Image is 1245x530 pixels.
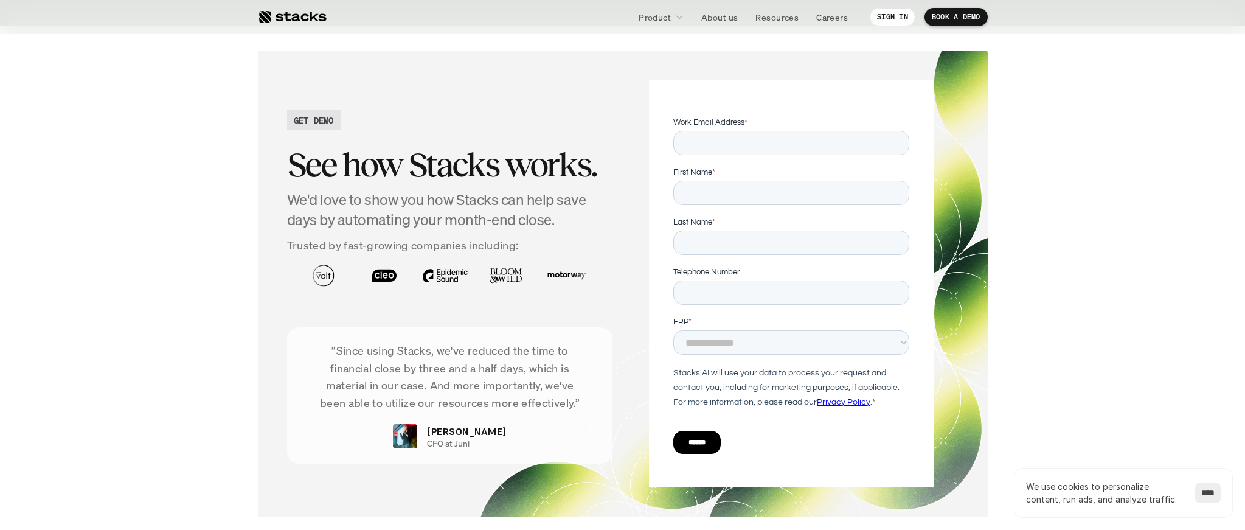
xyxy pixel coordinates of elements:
[294,114,334,127] h2: GET DEMO
[755,11,799,24] p: Resources
[924,8,988,26] a: BOOK A DEMO
[639,11,671,24] p: Product
[427,439,470,449] p: CFO at Juni
[694,6,745,28] a: About us
[748,6,806,28] a: Resources
[427,424,506,439] p: [PERSON_NAME]
[305,342,595,412] p: “Since using Stacks, we've reduced the time to financial close by three and a half days, which is...
[870,8,915,26] a: SIGN IN
[809,6,855,28] a: Careers
[287,146,613,184] h2: See how Stacks works.
[701,11,738,24] p: About us
[816,11,848,24] p: Careers
[1026,480,1183,506] p: We use cookies to personalize content, run ads, and analyze traffic.
[287,237,613,254] p: Trusted by fast-growing companies including:
[932,13,980,21] p: BOOK A DEMO
[287,190,613,231] h4: We'd love to show you how Stacks can help save days by automating your month-end close.
[877,13,908,21] p: SIGN IN
[673,116,909,464] iframe: Form 2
